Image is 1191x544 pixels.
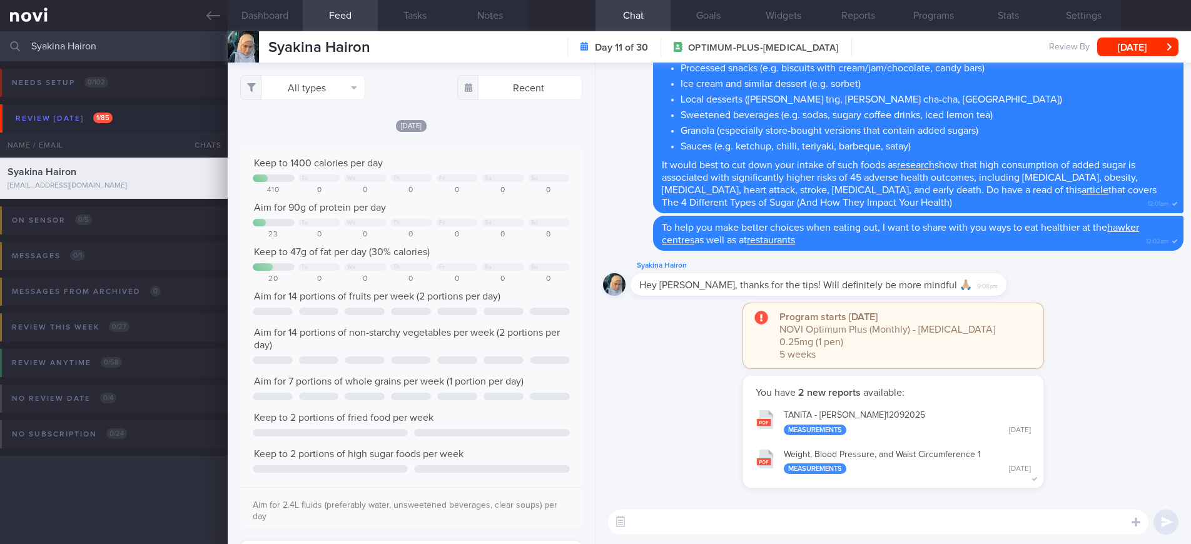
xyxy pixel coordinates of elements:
[302,264,308,271] div: Tu
[485,219,492,226] div: Sa
[784,463,846,474] div: Measurements
[253,501,557,521] span: Aim for 2.4L fluids (preferably water, unsweetened beverages, clear soups) per day
[531,175,538,182] div: Su
[254,376,524,386] span: Aim for 7 portions of whole grains per week (1 portion per day)
[70,250,85,261] span: 0 / 1
[178,133,228,158] div: Chats
[75,214,92,225] span: 0 / 5
[396,120,427,132] span: [DATE]
[9,426,130,443] div: No subscription
[436,186,478,195] div: 0
[779,325,995,347] span: NOVI Optimum Plus (Monthly) - [MEDICAL_DATA] 0.25mg (1 pen)
[9,390,119,407] div: No review date
[254,449,464,459] span: Keep to 2 portions of high sugar foods per week
[84,77,108,88] span: 0 / 102
[439,264,445,271] div: Fr
[393,175,400,182] div: Th
[254,158,383,168] span: Keep to 1400 calories per day
[1148,196,1168,208] span: 12:01am
[344,275,386,284] div: 0
[756,386,1031,399] p: You have available:
[254,291,500,301] span: Aim for 14 portions of fruits per week (2 portions per day)
[8,181,220,191] div: [EMAIL_ADDRESS][DOMAIN_NAME]
[253,275,295,284] div: 20
[393,264,400,271] div: Th
[268,40,370,55] span: Syakina Hairon
[1049,42,1090,53] span: Review By
[779,350,816,360] span: 5 weeks
[9,74,111,91] div: Needs setup
[254,247,430,257] span: Keep to 47g of fat per day (30% calories)
[662,160,1157,208] span: It would best to cut down your intake of such foods as show that high consumption of added sugar ...
[595,41,648,54] strong: Day 11 of 30
[390,230,432,239] div: 0
[485,175,492,182] div: Sa
[254,413,433,423] span: Keep to 2 portions of fried food per week
[298,230,340,239] div: 0
[977,279,998,291] span: 9:08am
[681,59,1175,74] li: Processed snacks (e.g. biscuits with cream/jam/chocolate, candy bars)
[485,264,492,271] div: Sa
[779,312,878,322] strong: Program starts [DATE]
[1009,426,1031,435] div: [DATE]
[109,321,129,332] span: 0 / 27
[439,175,445,182] div: Fr
[302,219,308,226] div: Tu
[254,328,560,350] span: Aim for 14 portions of non-starchy vegetables per week (2 portions per day)
[1082,185,1108,195] a: article
[390,186,432,195] div: 0
[681,121,1175,137] li: Granola (especially store-bought versions that contain added sugars)
[439,219,445,226] div: Fr
[393,219,400,226] div: Th
[897,160,935,170] a: research
[347,264,356,271] div: We
[631,258,1044,273] div: Syakina Hairon
[13,110,116,127] div: Review [DATE]
[100,393,116,403] span: 0 / 4
[254,203,386,213] span: Aim for 90g of protein per day
[298,275,340,284] div: 0
[482,186,524,195] div: 0
[9,212,95,229] div: On sensor
[344,230,386,239] div: 0
[9,319,133,336] div: Review this week
[150,286,161,296] span: 0
[436,275,478,284] div: 0
[482,275,524,284] div: 0
[347,219,356,226] div: We
[390,275,432,284] div: 0
[784,410,1031,435] div: TANITA - [PERSON_NAME] 12092025
[436,230,478,239] div: 0
[482,230,524,239] div: 0
[101,357,122,368] span: 0 / 58
[528,230,570,239] div: 0
[796,388,863,398] strong: 2 new reports
[106,428,127,439] span: 0 / 24
[662,223,1139,245] span: To help you make better choices when eating out, I want to share with you ways to eat healthier a...
[681,90,1175,106] li: Local desserts ([PERSON_NAME] tng, [PERSON_NAME] cha-cha, [GEOGRAPHIC_DATA])
[749,402,1037,441] button: TANITA - [PERSON_NAME]12092025 Measurements [DATE]
[298,186,340,195] div: 0
[1097,38,1178,56] button: [DATE]
[344,186,386,195] div: 0
[8,167,76,177] span: Syakina Hairon
[528,186,570,195] div: 0
[749,441,1037,481] button: Weight, Blood Pressure, and Waist Circumference 1 Measurements [DATE]
[639,280,972,290] span: Hey [PERSON_NAME], thanks for the tips! Will definitely be more mindful 🙏🏼
[9,283,164,300] div: Messages from Archived
[681,74,1175,90] li: Ice cream and similar dessert (e.g. sorbet)
[784,450,1031,475] div: Weight, Blood Pressure, and Waist Circumference 1
[1146,234,1168,246] span: 12:02am
[240,75,365,100] button: All types
[681,137,1175,153] li: Sauces (e.g. ketchup, chilli, teriyaki, barbeque, satay)
[747,235,795,245] a: restaurants
[93,113,113,123] span: 1 / 85
[531,264,538,271] div: Su
[688,42,838,54] span: OPTIMUM-PLUS-[MEDICAL_DATA]
[784,425,846,435] div: Measurements
[302,175,308,182] div: Tu
[528,275,570,284] div: 0
[9,355,125,371] div: Review anytime
[253,230,295,239] div: 23
[347,175,356,182] div: We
